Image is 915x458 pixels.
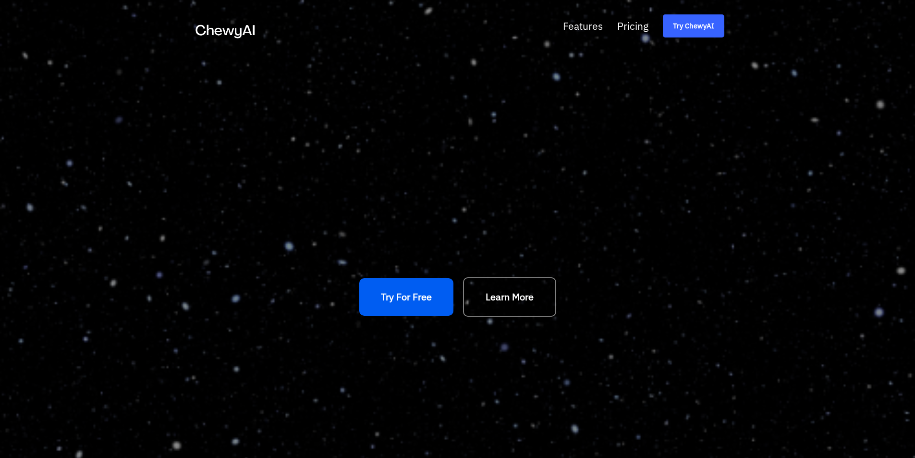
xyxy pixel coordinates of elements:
a: Pricing [617,20,648,32]
a: Try For Free [359,278,453,316]
a: Learn More [463,277,556,317]
a: Try ChewyAI [663,14,724,37]
a: Features [563,20,603,32]
img: ChewyAI [191,18,259,41]
span: Try ChewyAI [673,20,714,32]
